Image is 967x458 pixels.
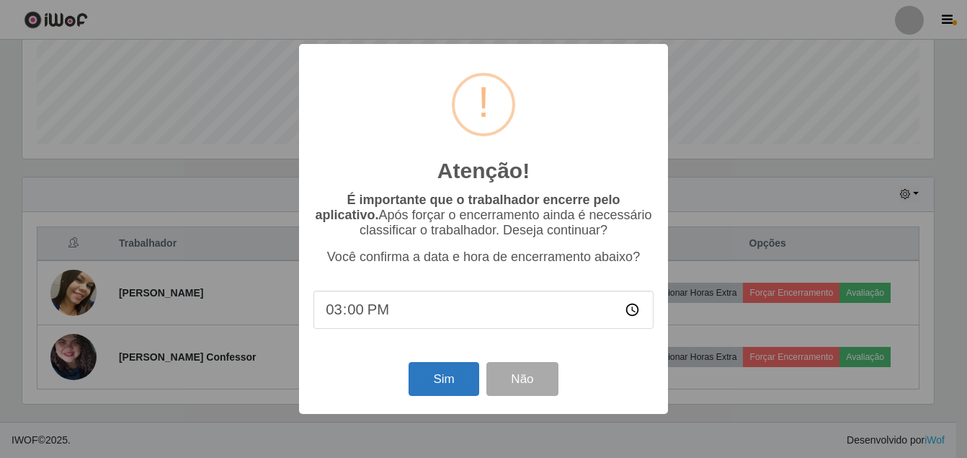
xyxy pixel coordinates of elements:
[409,362,478,396] button: Sim
[315,193,620,222] b: É importante que o trabalhador encerre pelo aplicativo.
[313,193,654,238] p: Após forçar o encerramento ainda é necessário classificar o trabalhador. Deseja continuar?
[486,362,558,396] button: Não
[437,158,530,184] h2: Atenção!
[313,250,654,265] p: Você confirma a data e hora de encerramento abaixo?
